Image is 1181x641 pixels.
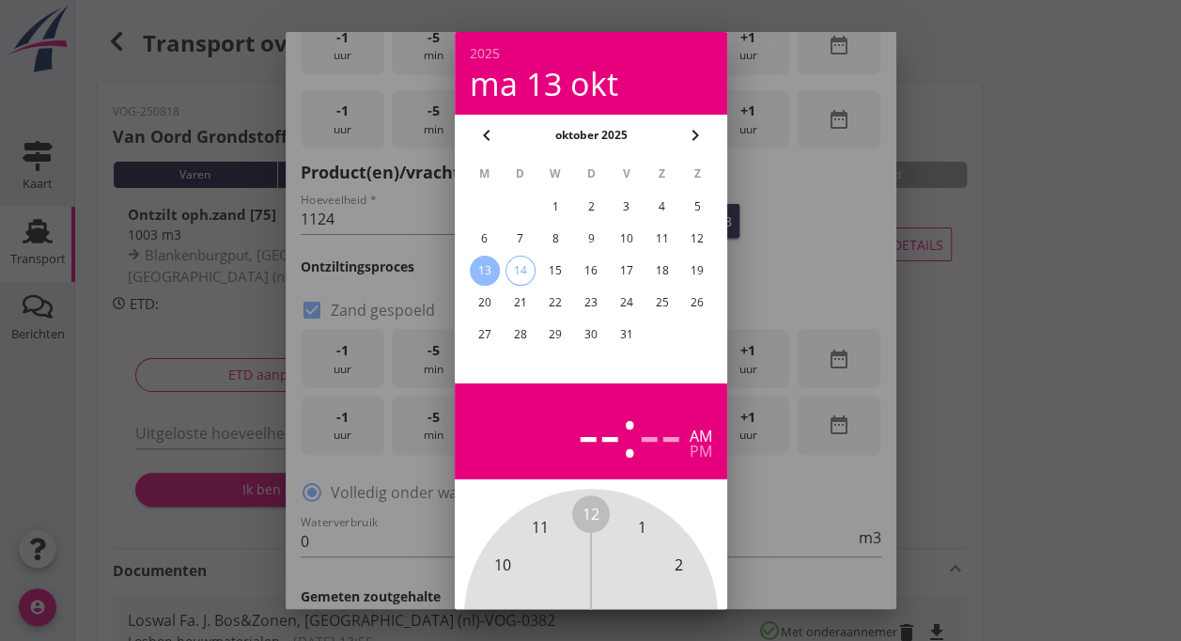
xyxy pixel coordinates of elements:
[646,192,676,222] button: 4
[646,288,676,318] button: 25
[540,192,570,222] button: 1
[583,503,599,525] span: 12
[690,444,712,459] div: pm
[682,224,712,254] button: 12
[469,320,499,350] button: 27
[682,256,712,286] button: 19
[469,288,499,318] button: 20
[505,288,535,318] button: 21
[532,517,549,539] span: 11
[690,429,712,444] div: am
[540,320,570,350] button: 29
[470,68,712,100] div: ma 13 okt
[538,158,572,190] th: W
[540,224,570,254] button: 8
[468,158,502,190] th: M
[575,224,605,254] button: 9
[684,124,707,147] i: chevron_right
[549,121,632,149] button: oktober 2025
[688,604,696,627] span: 3
[475,124,498,147] i: chevron_left
[639,399,682,464] div: --
[611,192,641,222] button: 3
[645,158,678,190] th: Z
[485,604,493,627] span: 9
[621,399,639,464] span: :
[611,288,641,318] button: 24
[540,288,570,318] button: 22
[505,224,535,254] button: 7
[675,554,683,576] span: 2
[637,517,645,539] span: 1
[503,158,536,190] th: D
[646,224,676,254] button: 11
[611,320,641,350] button: 31
[680,158,714,190] th: Z
[540,256,570,286] button: 15
[505,256,535,286] button: 14
[470,47,712,60] div: 2025
[575,320,605,350] button: 30
[505,257,534,285] div: 14
[574,158,608,190] th: D
[682,192,712,222] button: 5
[575,192,605,222] button: 2
[578,399,621,464] div: --
[609,158,643,190] th: V
[494,554,511,576] span: 10
[575,288,605,318] button: 23
[682,288,712,318] button: 26
[505,320,535,350] button: 28
[646,256,676,286] button: 18
[469,224,499,254] button: 6
[469,256,499,286] button: 13
[611,256,641,286] button: 17
[611,224,641,254] button: 10
[575,256,605,286] button: 16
